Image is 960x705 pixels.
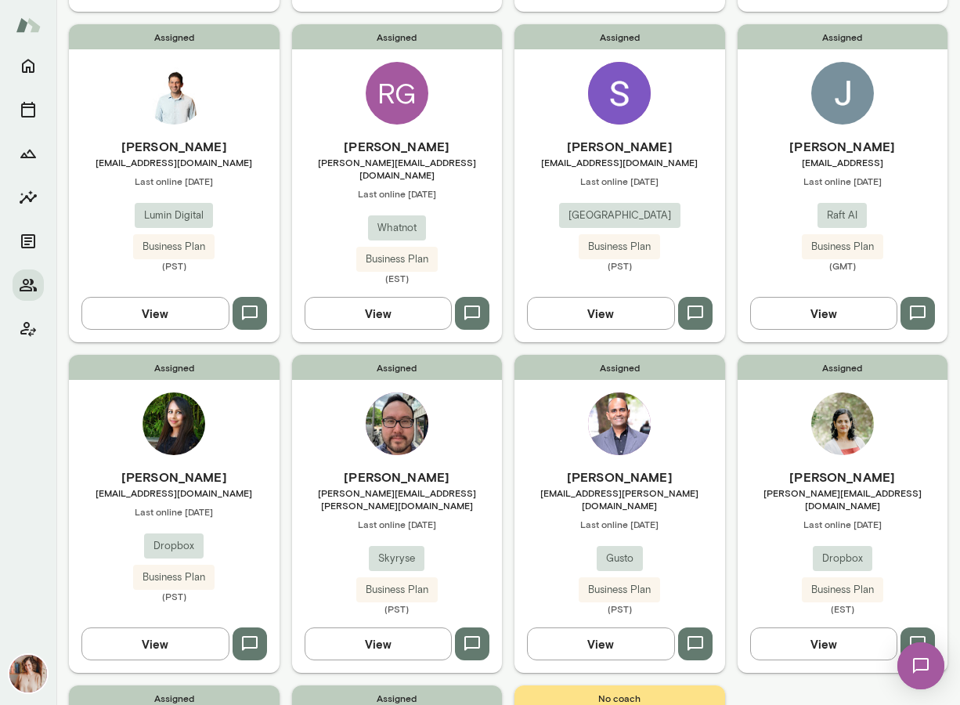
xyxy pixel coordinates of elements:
span: [PERSON_NAME][EMAIL_ADDRESS][DOMAIN_NAME] [738,486,948,512]
button: View [527,627,675,660]
h6: [PERSON_NAME] [69,468,280,486]
span: Dropbox [144,538,204,554]
span: Assigned [69,355,280,380]
span: Assigned [292,24,503,49]
img: Nancy Alsip [9,655,47,692]
span: [EMAIL_ADDRESS] [738,156,948,168]
button: View [305,297,453,330]
img: Geetika Singh [811,392,874,455]
button: View [750,297,898,330]
span: Business Plan [356,582,438,598]
span: Assigned [514,355,725,380]
img: Payam Nael [143,62,205,125]
h6: [PERSON_NAME] [738,137,948,156]
button: Insights [13,182,44,213]
span: Last online [DATE] [69,505,280,518]
span: Gusto [597,551,643,566]
span: Last online [DATE] [514,175,725,187]
h6: [PERSON_NAME] [292,137,503,156]
button: View [527,297,675,330]
span: (PST) [514,259,725,272]
button: Sessions [13,94,44,125]
button: View [305,627,453,660]
button: Documents [13,226,44,257]
button: View [750,627,898,660]
h6: [PERSON_NAME] [514,137,725,156]
span: Business Plan [356,251,438,267]
span: (PST) [69,590,280,602]
span: Assigned [292,355,503,380]
span: Business Plan [579,582,660,598]
span: [EMAIL_ADDRESS][DOMAIN_NAME] [69,156,280,168]
h6: [PERSON_NAME] [514,468,725,486]
span: Lumin Digital [135,208,213,223]
button: Client app [13,313,44,345]
span: Business Plan [133,239,215,255]
span: [PERSON_NAME][EMAIL_ADDRESS][PERSON_NAME][DOMAIN_NAME] [292,486,503,512]
span: Last online [DATE] [292,518,503,530]
span: Business Plan [802,582,883,598]
span: Last online [DATE] [514,518,725,530]
span: Whatnot [368,220,426,236]
h6: [PERSON_NAME] [69,137,280,156]
button: View [81,627,229,660]
span: [EMAIL_ADDRESS][PERSON_NAME][DOMAIN_NAME] [514,486,725,512]
span: Business Plan [133,569,215,585]
span: Assigned [738,355,948,380]
span: [EMAIL_ADDRESS][DOMAIN_NAME] [514,156,725,168]
span: (EST) [738,602,948,615]
span: (GMT) [738,259,948,272]
span: Business Plan [802,239,883,255]
span: (PST) [514,602,725,615]
button: Growth Plan [13,138,44,169]
button: Members [13,269,44,301]
span: Skyryse [369,551,424,566]
img: Sunil George [588,62,651,125]
button: Home [13,50,44,81]
h6: [PERSON_NAME] [738,468,948,486]
div: RG [366,62,428,125]
span: Last online [DATE] [69,175,280,187]
span: (EST) [292,272,503,284]
span: [EMAIL_ADDRESS][DOMAIN_NAME] [69,486,280,499]
span: Last online [DATE] [738,518,948,530]
span: Assigned [738,24,948,49]
span: Raft AI [817,208,867,223]
span: Last online [DATE] [292,187,503,200]
span: [PERSON_NAME][EMAIL_ADDRESS][DOMAIN_NAME] [292,156,503,181]
button: View [81,297,229,330]
img: Harsha Aravindakshan [143,392,205,455]
span: (PST) [69,259,280,272]
span: [GEOGRAPHIC_DATA] [559,208,680,223]
img: Lux Nagarajan [588,392,651,455]
img: Jack Taylor [811,62,874,125]
span: Assigned [514,24,725,49]
img: George Evans [366,392,428,455]
span: (PST) [292,602,503,615]
h6: [PERSON_NAME] [292,468,503,486]
img: Mento [16,10,41,40]
span: Assigned [69,24,280,49]
span: Business Plan [579,239,660,255]
span: Dropbox [813,551,872,566]
span: Last online [DATE] [738,175,948,187]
